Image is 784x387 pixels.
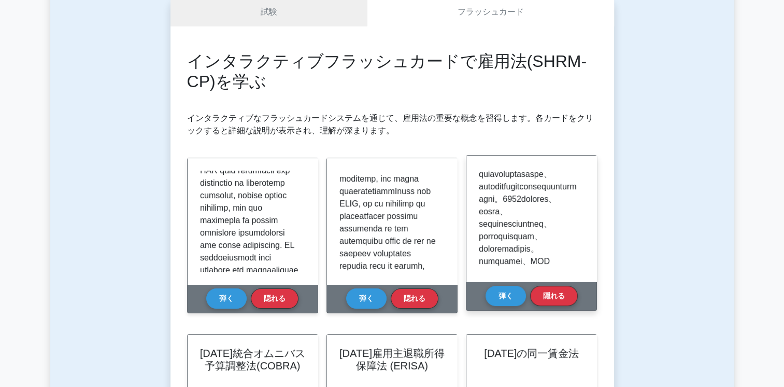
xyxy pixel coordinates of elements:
[486,286,526,306] button: 弾く
[346,288,387,309] button: 弾く
[339,347,445,372] h2: [DATE]雇用主退職所得保障法 (ERISA)
[206,288,247,309] button: 弾く
[530,286,578,306] button: 隠れる
[187,51,597,91] h2: インタラクティブフラッシュカードで雇用法(SHRM-CP)を学ぶ
[200,347,305,372] h2: [DATE]統合オムニバス予算調整法(COBRA)
[251,288,298,309] button: 隠れる
[187,112,597,137] p: インタラクティブなフラッシュカードシステムを通じて、雇用法の重要な概念を習得します。各カードをクリックすると詳細な説明が表示され、理解が深まります。
[391,288,438,309] button: 隠れる
[479,347,584,360] h2: [DATE]の同一賃金法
